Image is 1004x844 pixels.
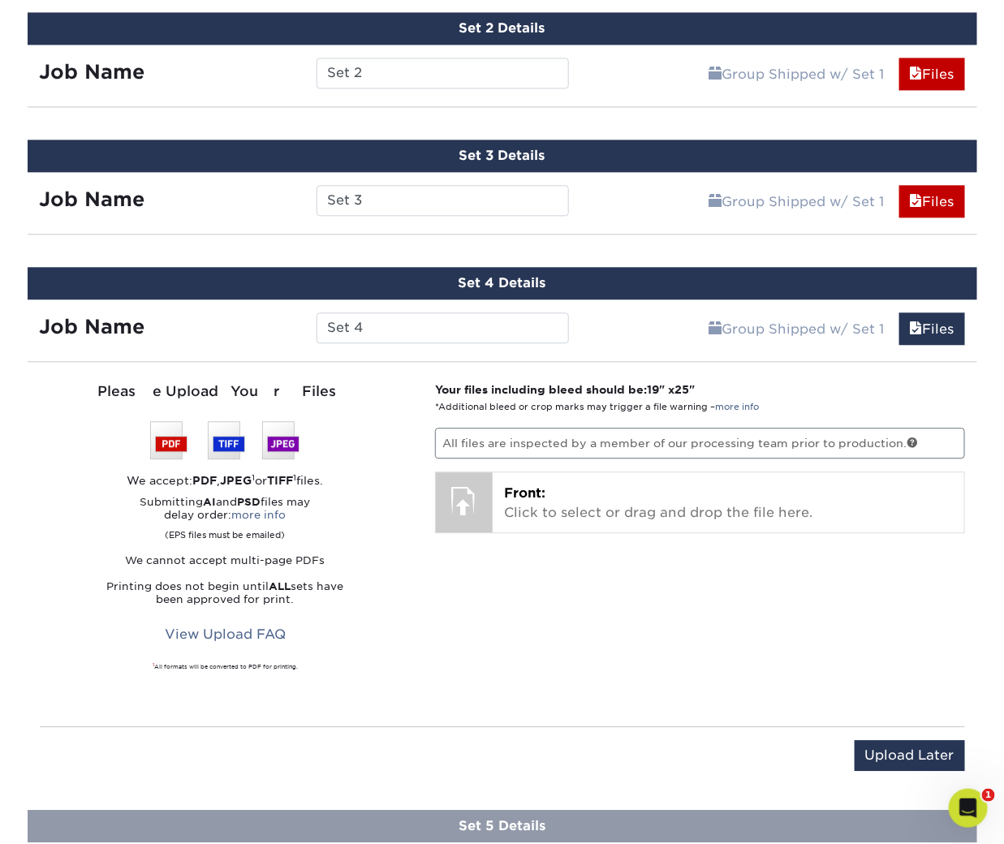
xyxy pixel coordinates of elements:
div: We accept: , or files. [40,472,412,489]
p: Click to select or drag and drop the file here. [504,484,953,523]
span: files [910,321,923,337]
div: Please Upload Your Files [40,381,412,403]
p: We cannot accept multi-page PDFs [40,554,412,567]
strong: PSD [237,496,261,508]
small: (EPS files must be emailed) [165,522,285,541]
sup: 1 [252,472,255,482]
strong: AI [203,496,216,508]
a: more info [231,509,286,521]
input: Enter a job name [317,58,569,88]
a: Files [899,312,965,345]
strong: Job Name [40,60,145,84]
strong: ALL [269,580,291,592]
span: shipping [709,321,722,337]
a: more info [715,402,759,412]
a: Group Shipped w/ Set 1 [699,312,895,345]
p: Submitting and files may delay order: [40,496,412,541]
div: Set 4 Details [28,267,977,299]
div: Set 3 Details [28,140,977,172]
a: View Upload FAQ [154,619,296,650]
input: Enter a job name [317,312,569,343]
a: Files [899,185,965,217]
strong: PDF [192,474,217,487]
sup: 1 [293,472,296,482]
strong: TIFF [267,474,293,487]
span: Front: [504,485,545,501]
strong: Your files including bleed should be: " x " [435,383,695,396]
iframe: Intercom live chat [949,789,988,828]
span: 25 [674,383,689,396]
sup: 1 [153,662,154,667]
p: Printing does not begin until sets have been approved for print. [40,580,412,606]
strong: JPEG [220,474,252,487]
a: Files [899,58,965,90]
div: All formats will be converted to PDF for printing. [40,663,412,671]
strong: Job Name [40,315,145,338]
span: files [910,67,923,82]
span: shipping [709,67,722,82]
img: We accept: PSD, TIFF, or JPEG (JPG) [150,421,299,459]
p: All files are inspected by a member of our processing team prior to production. [435,428,965,459]
span: 19 [647,383,659,396]
span: 1 [982,789,995,802]
small: *Additional bleed or crop marks may trigger a file warning – [435,402,759,412]
span: files [910,194,923,209]
input: Upload Later [855,740,965,771]
strong: Job Name [40,187,145,211]
input: Enter a job name [317,185,569,216]
div: Set 2 Details [28,12,977,45]
a: Group Shipped w/ Set 1 [699,58,895,90]
a: Group Shipped w/ Set 1 [699,185,895,217]
span: shipping [709,194,722,209]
